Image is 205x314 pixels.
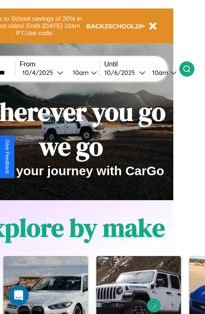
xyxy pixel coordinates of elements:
[104,61,179,68] label: Until
[20,68,66,77] button: 10/4/2025
[86,22,142,30] b: BACK2SCHOOL20
[22,69,57,77] div: 10 / 4 / 2025
[148,69,170,77] div: 10am
[4,140,10,174] div: Give Feedback
[8,285,29,306] div: Open Intercom Messenger
[104,69,139,77] div: 10 / 6 / 2025
[68,69,91,77] div: 10am
[20,61,100,68] label: From
[145,68,179,77] button: 10am
[66,68,100,77] button: 10am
